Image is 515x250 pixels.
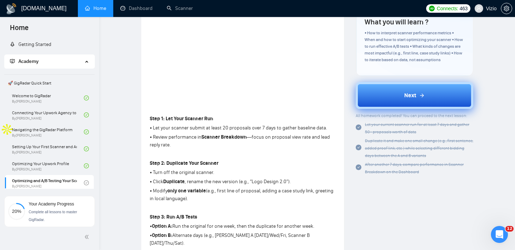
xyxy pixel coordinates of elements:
[12,175,84,191] a: Optimizing and A/B Testing Your Scanner for Better ResultsBy[PERSON_NAME]
[404,91,416,100] span: Next
[429,6,435,11] img: upwork-logo.png
[10,41,51,47] a: rocketGetting Started
[18,58,39,64] span: Academy
[12,158,84,174] a: Optimizing Your Upwork ProfileBy[PERSON_NAME]
[437,5,458,12] span: Connects:
[84,180,89,185] span: check-circle
[163,179,185,185] strong: Duplicate
[10,58,39,64] span: Academy
[476,6,481,11] span: user
[150,178,336,186] p: • Click , rename the new version (e.g., “Logo Design 2.0”).
[365,162,464,174] span: After another 7 days, compare performance in Scanner Breakdown on the Dashboard
[501,3,512,14] button: setting
[10,59,15,64] span: fund-projection-screen
[8,209,25,214] span: 20%
[150,160,218,166] strong: Step 2: Duplicate Your Scanner
[120,5,153,11] a: dashboardDashboard
[150,187,336,203] p: • Modify (e.g., first line of proposal, adding a case study link, greeting in local language).
[4,37,95,52] li: Getting Started
[152,223,172,229] strong: Option A:
[501,6,512,11] span: setting
[365,17,428,27] h4: What you will learn ?
[356,82,473,109] button: Next
[167,5,193,11] a: searchScanner
[84,146,89,151] span: check-circle
[4,23,34,37] span: Home
[84,112,89,117] span: check-circle
[201,134,247,140] strong: Scanner Breakdown
[84,95,89,100] span: check-circle
[29,210,77,222] span: Complete all lessons to master GigRadar.
[6,3,17,14] img: logo
[501,6,512,11] a: setting
[84,163,89,168] span: check-circle
[356,164,361,170] span: check-circle
[167,188,206,194] strong: only one variable
[12,107,84,123] a: Connecting Your Upwork Agency to GigRadarBy[PERSON_NAME]
[150,222,336,230] p: • Run the original for one week, then the duplicate for another week.
[491,226,508,243] iframe: Intercom live chat
[150,214,197,220] strong: Step 3: Run A/B Tests
[505,226,514,232] span: 12
[84,233,91,240] span: double-left
[85,5,106,11] a: homeHome
[356,145,361,150] span: check-circle
[150,169,336,176] p: • Turn off the original scanner.
[356,113,467,118] span: All homework completed! You can proceed to the next lesson:
[365,138,473,158] span: Duplicate it and make one small change (e.g., first sentence, added proof link, etc.) while selec...
[12,90,84,106] a: Welcome to GigRadarBy[PERSON_NAME]
[150,133,336,149] p: • Review performance in —focus on proposal view rate and lead reply rate.
[150,232,336,247] p: • Alternate days (e.g., [PERSON_NAME] A [DATE]/Wed/Fri, Scanner B [DATE]/Thu/Sat).
[5,76,94,90] span: 🚀 GigRadar Quick Start
[365,30,464,63] div: • How to interpret scanner performance metrics • When and how to start optimizing your scanner • ...
[29,202,74,207] span: Your Academy Progress
[152,232,172,238] strong: Option B:
[12,141,84,157] a: Setting Up Your First Scanner and Auto-BidderBy[PERSON_NAME]
[459,5,467,12] span: 463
